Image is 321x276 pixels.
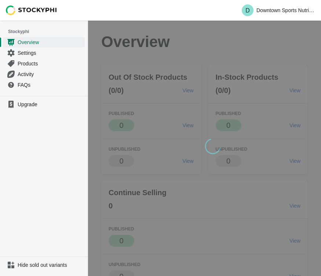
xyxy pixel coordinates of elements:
a: Hide sold out variants [3,260,85,270]
a: Overview [3,37,85,47]
img: Stockyphi [6,6,57,15]
span: Products [18,60,83,67]
a: Products [3,58,85,69]
p: Downtown Sports Nutrition Store [256,7,315,13]
a: FAQs [3,79,85,90]
a: Settings [3,47,85,58]
span: Hide sold out variants [18,261,83,269]
text: D [245,7,250,14]
span: Overview [18,39,83,46]
span: Avatar with initials D [242,4,253,16]
span: Settings [18,49,83,57]
span: Activity [18,71,83,78]
span: Upgrade [18,101,83,108]
span: Stockyphi [8,28,88,35]
a: Upgrade [3,99,85,110]
button: Avatar with initials DDowntown Sports Nutrition Store [239,3,318,18]
a: Activity [3,69,85,79]
span: FAQs [18,81,83,89]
